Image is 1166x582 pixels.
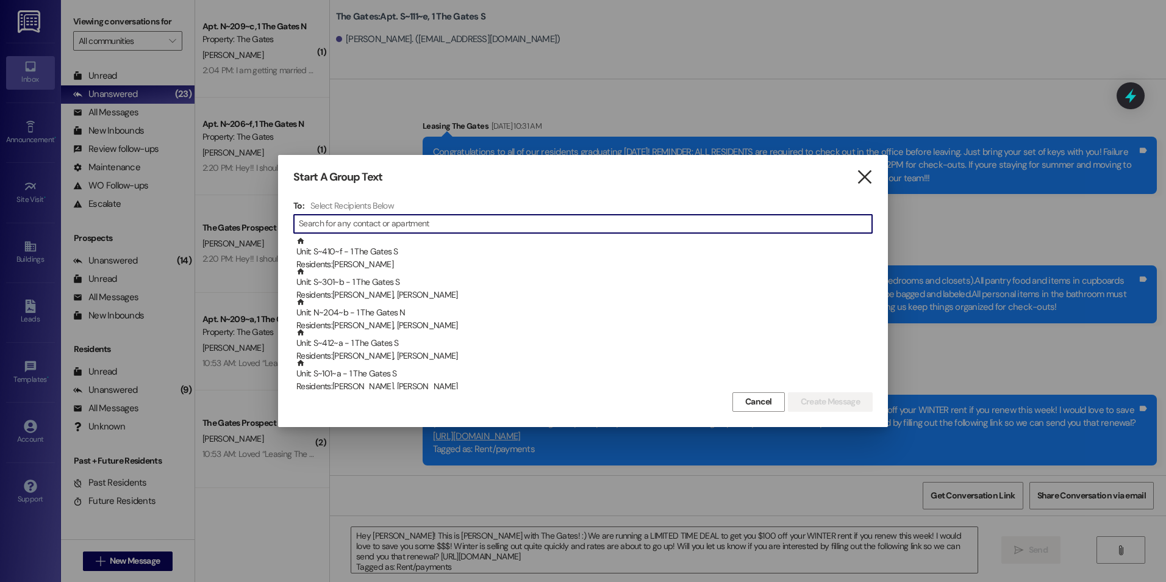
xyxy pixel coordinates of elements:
[296,319,873,332] div: Residents: [PERSON_NAME], [PERSON_NAME]
[788,392,873,412] button: Create Message
[296,328,873,363] div: Unit: S~412~a - 1 The Gates S
[296,359,873,393] div: Unit: S~101~a - 1 The Gates S
[299,215,872,232] input: Search for any contact or apartment
[296,298,873,332] div: Unit: N~204~b - 1 The Gates N
[293,359,873,389] div: Unit: S~101~a - 1 The Gates SResidents:[PERSON_NAME], [PERSON_NAME]
[293,237,873,267] div: Unit: S~410~f - 1 The Gates SResidents:[PERSON_NAME]
[732,392,785,412] button: Cancel
[310,200,394,211] h4: Select Recipients Below
[801,395,860,408] span: Create Message
[293,298,873,328] div: Unit: N~204~b - 1 The Gates NResidents:[PERSON_NAME], [PERSON_NAME]
[296,350,873,362] div: Residents: [PERSON_NAME], [PERSON_NAME]
[296,289,873,301] div: Residents: [PERSON_NAME], [PERSON_NAME]
[856,171,873,184] i: 
[293,328,873,359] div: Unit: S~412~a - 1 The Gates SResidents:[PERSON_NAME], [PERSON_NAME]
[296,267,873,302] div: Unit: S~301~b - 1 The Gates S
[745,395,772,408] span: Cancel
[293,200,304,211] h3: To:
[293,267,873,298] div: Unit: S~301~b - 1 The Gates SResidents:[PERSON_NAME], [PERSON_NAME]
[296,237,873,271] div: Unit: S~410~f - 1 The Gates S
[293,170,382,184] h3: Start A Group Text
[296,380,873,393] div: Residents: [PERSON_NAME], [PERSON_NAME]
[296,258,873,271] div: Residents: [PERSON_NAME]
